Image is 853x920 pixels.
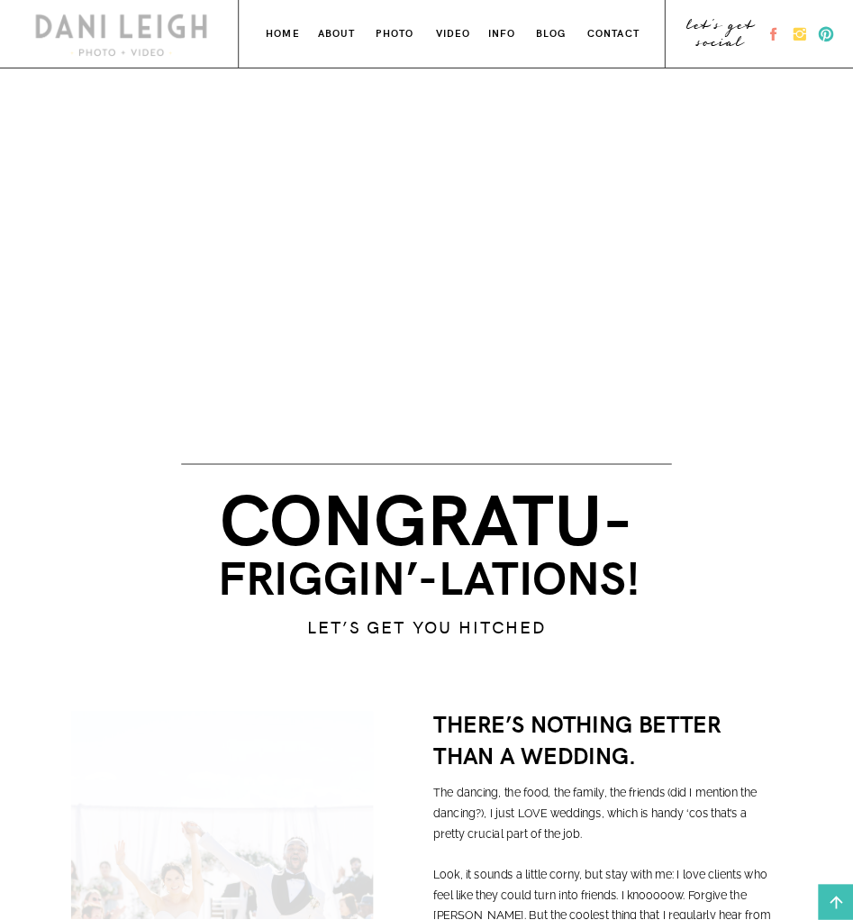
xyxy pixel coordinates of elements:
[685,22,758,46] a: let's get social
[436,24,473,40] a: VIDEO
[536,24,569,40] a: blog
[433,707,738,770] h3: There’s nothing better than a wedding.
[318,24,357,40] a: about
[230,612,623,634] h3: Let’s get you hitched
[376,24,415,40] a: photo
[266,24,302,40] a: home
[180,533,677,598] h3: friggin’-lations!
[587,24,643,40] a: contact
[177,473,675,521] h3: Congratu-
[488,24,518,40] a: info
